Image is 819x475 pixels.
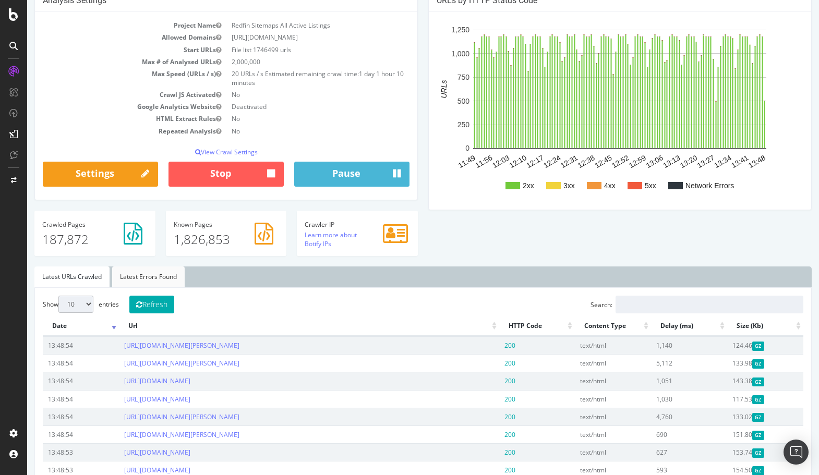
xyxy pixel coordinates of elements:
td: text/html [548,443,624,461]
span: 200 [477,466,488,474]
span: Gzipped Content [725,448,737,457]
a: [URL][DOMAIN_NAME][PERSON_NAME] [97,341,212,350]
td: 13:48:54 [16,408,92,425]
h4: Pages Crawled [15,221,121,228]
td: Google Analytics Website [16,101,199,113]
td: text/html [548,390,624,408]
span: 200 [477,376,488,385]
button: Pause [267,162,382,187]
a: [URL][DOMAIN_NAME][PERSON_NAME] [97,359,212,368]
span: Gzipped Content [725,431,737,440]
select: Showentries [31,296,66,313]
span: 200 [477,359,488,368]
td: Start URLs [16,44,199,56]
span: Gzipped Content [725,395,737,404]
td: 133.02 [700,408,776,425]
text: 13:27 [669,153,689,169]
td: 20 URLs / s Estimated remaining crawl time: [199,68,383,89]
button: Stop [141,162,257,187]
p: View Crawl Settings [16,148,382,156]
td: 117.53 [700,390,776,408]
td: Repeated Analysis [16,125,199,137]
td: Max Speed (URLs / s) [16,68,199,89]
td: 13:48:54 [16,390,92,408]
text: 11:49 [429,153,450,169]
text: 12:10 [481,153,501,169]
td: 143.38 [700,372,776,389]
td: 153.74 [700,443,776,461]
a: [URL][DOMAIN_NAME][PERSON_NAME] [97,430,212,439]
p: 1,826,853 [147,230,252,248]
a: [URL][DOMAIN_NAME][PERSON_NAME] [97,412,212,421]
td: No [199,125,383,137]
td: 13:48:54 [16,354,92,372]
text: 12:59 [600,153,621,169]
text: 11:56 [447,153,467,169]
a: Learn more about Botify IPs [278,230,330,248]
td: 1,140 [624,336,700,354]
td: Crawl JS Activated [16,89,199,101]
span: 200 [477,430,488,439]
th: Date: activate to sort column ascending [16,316,92,336]
td: [URL][DOMAIN_NAME] [199,31,383,43]
text: 13:41 [703,153,723,169]
text: 2xx [496,181,507,190]
td: text/html [548,408,624,425]
td: 13:48:53 [16,443,92,461]
text: 13:48 [720,153,740,169]
td: 124.46 [700,336,776,354]
text: 750 [430,73,443,81]
text: URLs [413,80,421,99]
text: 12:31 [532,153,552,169]
td: 1,051 [624,372,700,389]
text: 13:13 [634,153,655,169]
td: 13:48:54 [16,425,92,443]
span: Gzipped Content [725,466,737,475]
span: Gzipped Content [725,413,737,422]
td: text/html [548,425,624,443]
th: Size (Kb): activate to sort column ascending [700,316,776,336]
td: text/html [548,354,624,372]
text: 12:38 [549,153,570,169]
td: Deactivated [199,101,383,113]
td: 133.98 [700,354,776,372]
label: Show entries [16,296,92,313]
span: 1 day 1 hour 10 minutes [204,69,377,87]
td: 4,760 [624,408,700,425]
td: Allowed Domains [16,31,199,43]
text: 13:20 [652,153,672,169]
a: Latest URLs Crawled [7,266,82,287]
a: Latest Errors Found [85,266,158,287]
td: 627 [624,443,700,461]
h4: Pages Known [147,221,252,228]
a: Settings [16,162,131,187]
td: HTML Extract Rules [16,113,199,125]
th: HTTP Code: activate to sort column ascending [472,316,548,336]
span: 200 [477,412,488,421]
text: 1,250 [424,26,442,34]
label: Search: [563,296,776,313]
text: 4xx [577,181,588,190]
text: 250 [430,120,443,129]
svg: A chart. [409,19,776,202]
th: Content Type: activate to sort column ascending [548,316,624,336]
h4: Crawler IP [278,221,383,228]
text: 13:06 [617,153,637,169]
text: 12:17 [498,153,518,169]
a: [URL][DOMAIN_NAME] [97,395,163,404]
text: 5xx [618,181,629,190]
text: 12:45 [566,153,586,169]
td: No [199,89,383,101]
td: Project Name [16,19,199,31]
td: No [199,113,383,125]
a: [URL][DOMAIN_NAME] [97,376,163,385]
th: Delay (ms): activate to sort column ascending [624,316,700,336]
text: 12:52 [583,153,604,169]
td: text/html [548,336,624,354]
td: Max # of Analysed URLs [16,56,199,68]
span: Gzipped Content [725,377,737,386]
td: 13:48:54 [16,336,92,354]
input: Search: [588,296,776,313]
th: Url: activate to sort column ascending [92,316,472,336]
